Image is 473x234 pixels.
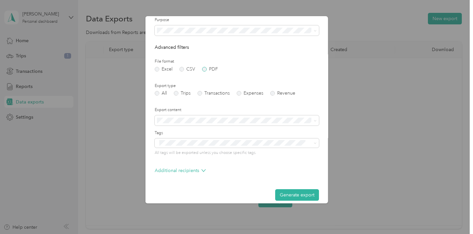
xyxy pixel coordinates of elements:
p: All tags will be exported unless you choose specific tags. [154,150,319,156]
label: Export type [154,83,319,89]
label: CSV [179,67,195,72]
label: Purpose [154,17,319,23]
label: Tags [154,130,319,136]
label: Revenue [270,91,295,96]
p: Additional recipients [154,167,205,174]
label: Trips [173,91,190,96]
iframe: Everlance-gr Chat Button Frame [436,197,473,234]
label: Expenses [236,91,263,96]
p: Advanced filters [154,44,319,51]
label: Transactions [197,91,229,96]
label: All [154,91,167,96]
label: Export content [154,107,319,113]
label: Excel [154,67,172,72]
button: Generate export [275,189,319,201]
label: File format [154,59,319,65]
label: PDF [202,67,218,72]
